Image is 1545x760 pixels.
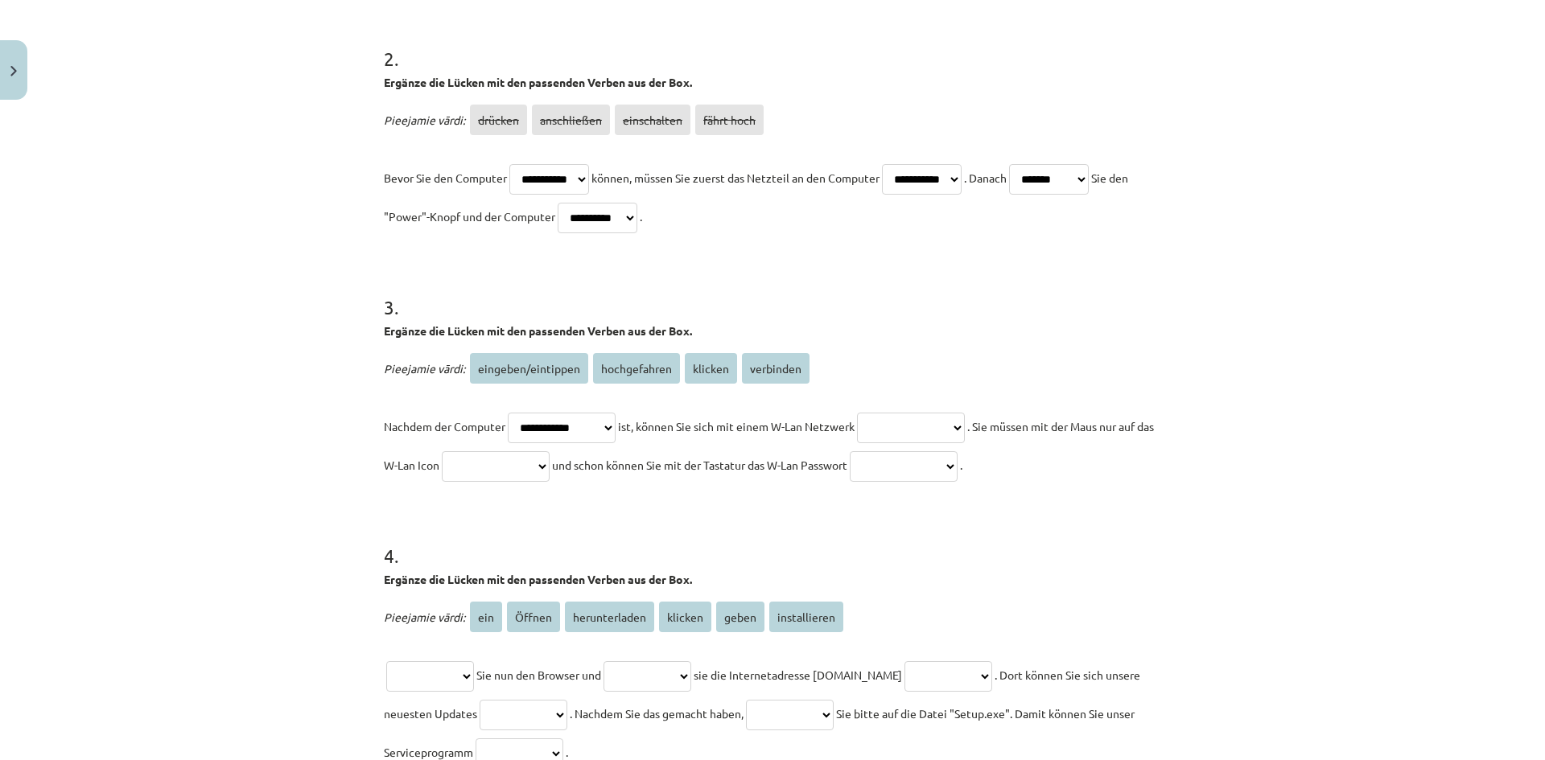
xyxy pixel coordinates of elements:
[384,170,507,185] span: Bevor Sie den Computer
[769,602,843,632] span: installieren
[618,419,855,433] span: ist, können Sie sich mit einem W-Lan Netzwerk
[615,105,690,135] span: einschalten
[640,209,642,224] span: .
[565,602,654,632] span: herunterladen
[384,361,465,376] span: Pieejamie vārdi:
[566,745,568,759] span: .
[593,353,680,384] span: hochgefahren
[384,113,465,127] span: Pieejamie vārdi:
[384,610,465,624] span: Pieejamie vārdi:
[659,602,711,632] span: klicken
[960,458,962,472] span: .
[507,602,560,632] span: Öffnen
[384,268,1161,318] h1: 3 .
[476,668,601,682] span: Sie nun den Browser und
[570,706,744,721] span: . Nachdem Sie das gemacht haben,
[695,105,764,135] span: fährt hoch
[384,419,505,433] span: Nachdem der Computer
[384,19,1161,69] h1: 2 .
[532,105,610,135] span: anschließen
[384,75,692,89] strong: Ergänze die Lücken mit den passenden Verben aus der Box.
[552,458,847,472] span: und schon können Sie mit der Tastatur das W-Lan Passwort
[742,353,810,384] span: verbinden
[964,170,1007,185] span: . Danach
[716,602,764,632] span: geben
[470,105,527,135] span: drücken
[685,353,737,384] span: klicken
[470,353,588,384] span: eingeben/eintippen
[591,170,880,185] span: können, müssen Sie zuerst das Netzteil an den Computer
[384,323,692,338] strong: Ergänze die Lücken mit den passenden Verben aus der Box.
[694,668,902,682] span: sie die Internetadresse [DOMAIN_NAME]
[470,602,502,632] span: ein
[384,572,692,586] strong: Ergänze die Lücken mit den passenden Verben aus der Box.
[10,66,17,76] img: icon-close-lesson-0947bae3869378f0d4975bcd49f059093ad1ed9edebbc8119c70593378902aed.svg
[384,516,1161,566] h1: 4 .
